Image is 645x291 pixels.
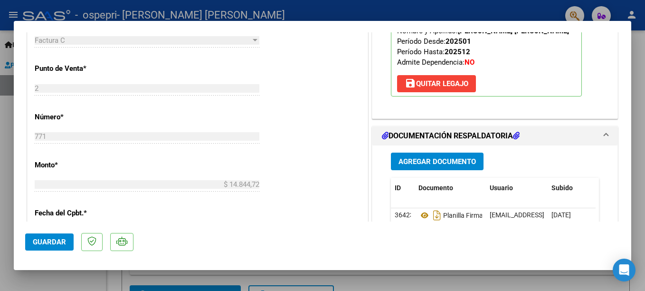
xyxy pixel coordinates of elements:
[551,211,571,219] span: [DATE]
[33,238,66,246] span: Guardar
[445,48,470,56] strong: 202512
[415,178,486,198] datatable-header-cell: Documento
[405,78,416,89] mat-icon: save
[613,259,636,281] div: Open Intercom Messenger
[395,211,414,219] span: 36423
[418,212,492,219] span: Planilla Firmas A
[431,208,443,223] i: Descargar documento
[398,157,476,166] span: Agregar Documento
[446,37,471,46] strong: 202501
[35,160,133,171] p: Monto
[372,126,617,145] mat-expansion-panel-header: DOCUMENTACIÓN RESPALDATORIA
[490,184,513,192] span: Usuario
[395,184,401,192] span: ID
[35,63,133,74] p: Punto de Venta
[391,153,484,170] button: Agregar Documento
[382,130,520,142] h1: DOCUMENTACIÓN RESPALDATORIA
[551,184,573,192] span: Subido
[486,178,548,198] datatable-header-cell: Usuario
[397,75,476,92] button: Quitar Legajo
[397,16,569,67] span: CUIL: Nombre y Apellido: Período Desde: Período Hasta: Admite Dependencia:
[35,208,133,219] p: Fecha del Cpbt.
[595,178,643,198] datatable-header-cell: Acción
[35,112,133,123] p: Número
[35,36,65,45] span: Factura C
[25,233,74,251] button: Guardar
[405,79,468,88] span: Quitar Legajo
[391,178,415,198] datatable-header-cell: ID
[548,178,595,198] datatable-header-cell: Subido
[465,58,474,67] strong: NO
[418,184,453,192] span: Documento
